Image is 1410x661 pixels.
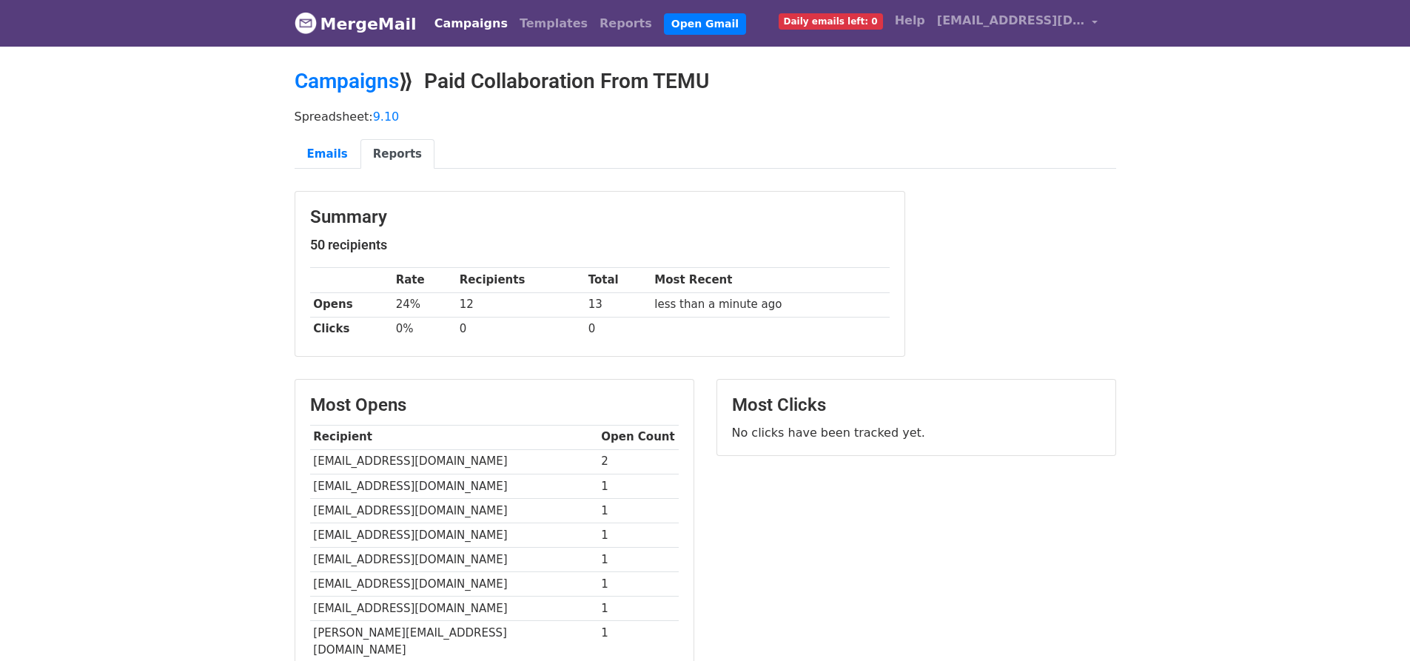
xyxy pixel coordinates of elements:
[310,292,392,317] th: Opens
[429,9,514,38] a: Campaigns
[931,6,1104,41] a: [EMAIL_ADDRESS][DOMAIN_NAME]
[456,268,585,292] th: Recipients
[732,425,1101,440] p: No clicks have been tracked yet.
[310,523,598,547] td: [EMAIL_ADDRESS][DOMAIN_NAME]
[310,425,598,449] th: Recipient
[310,237,890,253] h5: 50 recipients
[373,110,400,124] a: 9.10
[295,8,417,39] a: MergeMail
[392,317,456,341] td: 0%
[598,425,679,449] th: Open Count
[651,292,889,317] td: less than a minute ago
[585,292,651,317] td: 13
[310,449,598,474] td: [EMAIL_ADDRESS][DOMAIN_NAME]
[295,12,317,34] img: MergeMail logo
[456,292,585,317] td: 12
[295,109,1116,124] p: Spreadsheet:
[295,139,360,170] a: Emails
[392,292,456,317] td: 24%
[598,572,679,597] td: 1
[773,6,889,36] a: Daily emails left: 0
[598,498,679,523] td: 1
[456,317,585,341] td: 0
[310,207,890,228] h3: Summary
[598,449,679,474] td: 2
[514,9,594,38] a: Templates
[295,69,399,93] a: Campaigns
[392,268,456,292] th: Rate
[310,548,598,572] td: [EMAIL_ADDRESS][DOMAIN_NAME]
[585,317,651,341] td: 0
[732,395,1101,416] h3: Most Clicks
[598,523,679,547] td: 1
[310,474,598,498] td: [EMAIL_ADDRESS][DOMAIN_NAME]
[310,395,679,416] h3: Most Opens
[585,268,651,292] th: Total
[598,597,679,621] td: 1
[651,268,889,292] th: Most Recent
[310,317,392,341] th: Clicks
[360,139,434,170] a: Reports
[310,572,598,597] td: [EMAIL_ADDRESS][DOMAIN_NAME]
[310,597,598,621] td: [EMAIL_ADDRESS][DOMAIN_NAME]
[779,13,883,30] span: Daily emails left: 0
[598,474,679,498] td: 1
[598,548,679,572] td: 1
[937,12,1085,30] span: [EMAIL_ADDRESS][DOMAIN_NAME]
[664,13,746,35] a: Open Gmail
[310,498,598,523] td: [EMAIL_ADDRESS][DOMAIN_NAME]
[594,9,658,38] a: Reports
[295,69,1116,94] h2: ⟫ Paid Collaboration From TEMU
[889,6,931,36] a: Help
